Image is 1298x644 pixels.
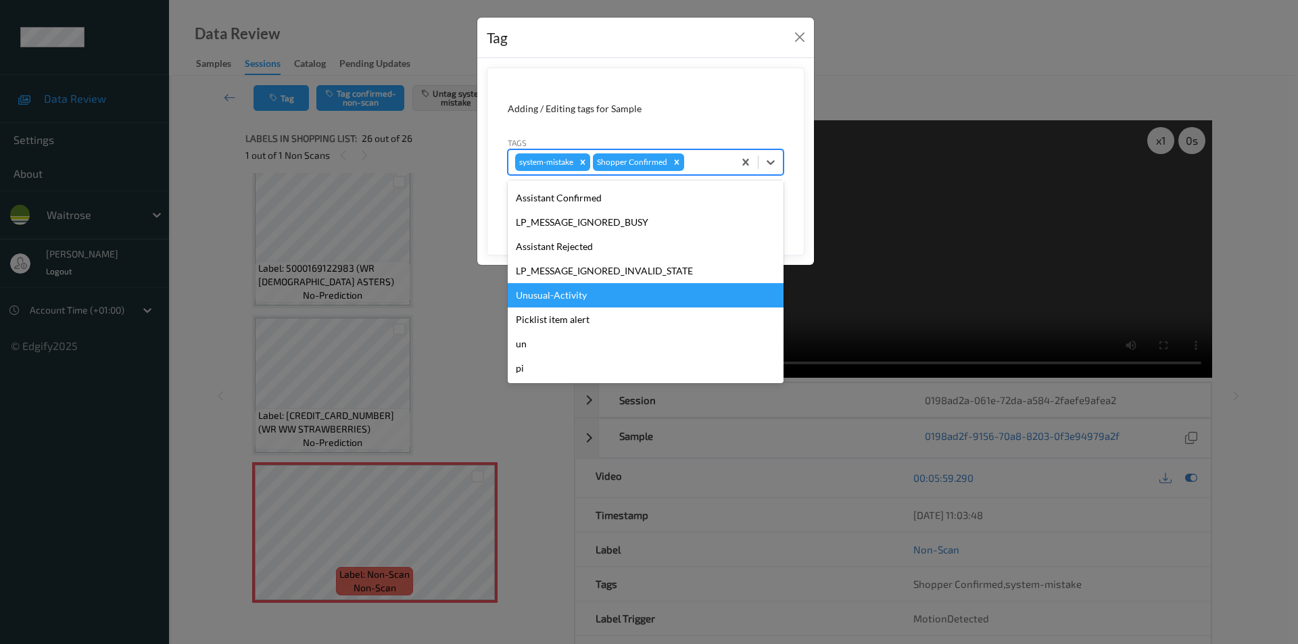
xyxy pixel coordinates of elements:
div: Adding / Editing tags for Sample [508,102,784,116]
div: Shopper Confirmed [593,153,669,171]
div: Remove Shopper Confirmed [669,153,684,171]
div: pi [508,356,784,380]
div: LP_MESSAGE_IGNORED_INVALID_STATE [508,259,784,283]
div: Remove system-mistake [575,153,590,171]
div: un [508,332,784,356]
div: Unusual-Activity [508,283,784,307]
label: Tags [508,137,527,149]
div: Tag [487,27,508,49]
div: Picklist item alert [508,307,784,332]
div: Assistant Confirmed [508,186,784,210]
button: Close [790,28,809,47]
div: LP_MESSAGE_IGNORED_BUSY [508,210,784,234]
div: system-mistake [515,153,575,171]
div: Assistant Rejected [508,234,784,259]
